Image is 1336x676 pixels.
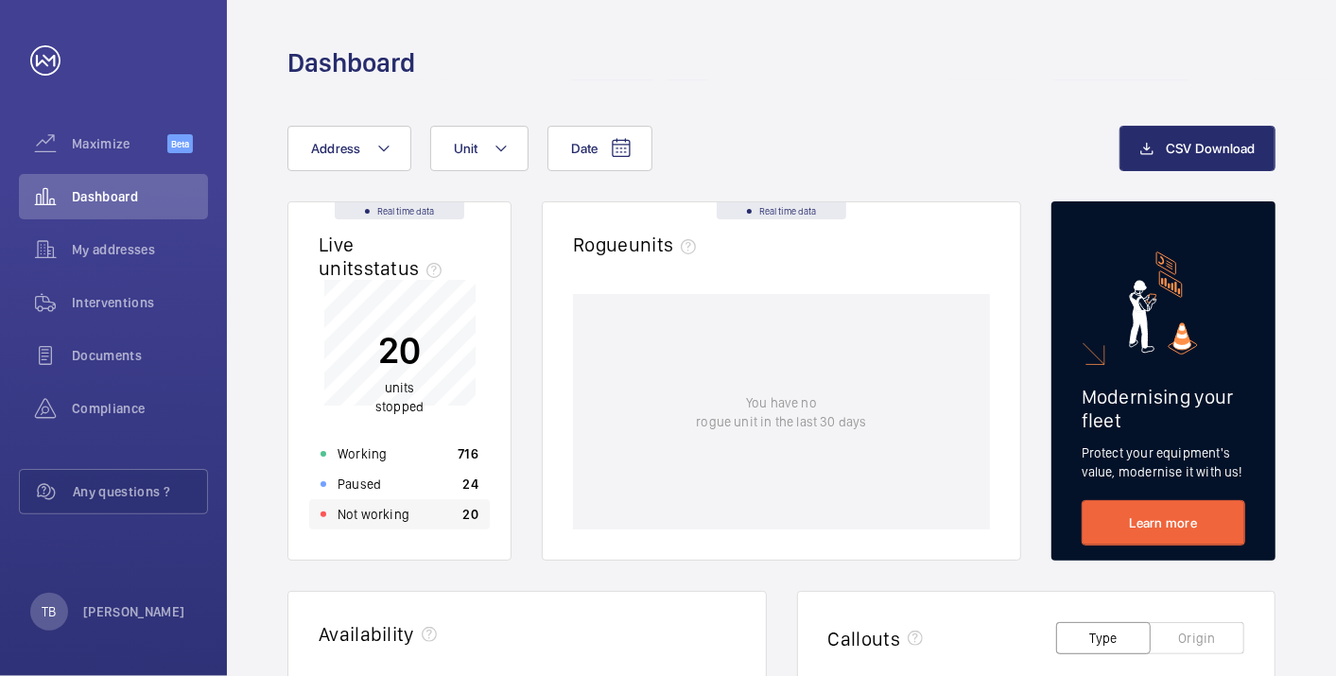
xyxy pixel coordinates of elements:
[72,293,208,312] span: Interventions
[375,327,424,374] p: 20
[167,134,193,153] span: Beta
[338,444,387,463] p: Working
[717,202,846,219] div: Real time data
[1150,622,1244,654] button: Origin
[1056,622,1151,654] button: Type
[72,187,208,206] span: Dashboard
[319,233,449,280] h2: Live units
[454,141,478,156] span: Unit
[72,399,208,418] span: Compliance
[573,233,703,256] h2: Rogue
[629,233,704,256] span: units
[547,126,652,171] button: Date
[72,134,167,153] span: Maximize
[1082,443,1245,481] p: Protect your equipment's value, modernise it with us!
[375,379,424,417] p: units
[430,126,529,171] button: Unit
[828,627,901,650] h2: Callouts
[1166,141,1256,156] span: CSV Download
[364,256,450,280] span: status
[1129,251,1198,355] img: marketing-card.svg
[1082,500,1245,546] a: Learn more
[42,602,56,621] p: TB
[72,346,208,365] span: Documents
[319,622,414,646] h2: Availability
[73,482,207,501] span: Any questions ?
[338,505,409,524] p: Not working
[1082,385,1245,432] h2: Modernising your fleet
[311,141,361,156] span: Address
[463,505,479,524] p: 20
[83,602,185,621] p: [PERSON_NAME]
[72,240,208,259] span: My addresses
[571,141,599,156] span: Date
[375,400,424,415] span: stopped
[458,444,478,463] p: 716
[696,393,866,431] p: You have no rogue unit in the last 30 days
[335,202,464,219] div: Real time data
[1119,126,1275,171] button: CSV Download
[287,126,411,171] button: Address
[287,45,415,80] h1: Dashboard
[463,475,479,494] p: 24
[338,475,381,494] p: Paused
